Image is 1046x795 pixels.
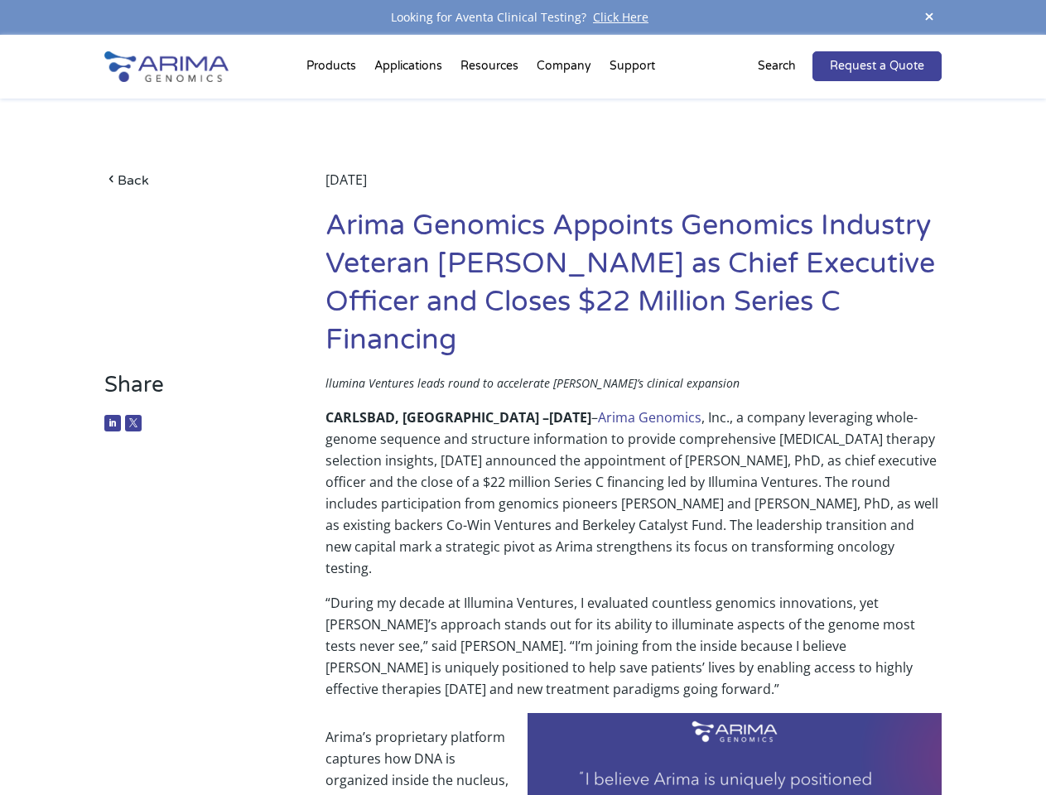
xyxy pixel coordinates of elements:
[549,408,591,426] b: [DATE]
[325,169,942,207] div: [DATE]
[586,9,655,25] a: Click Here
[325,407,942,592] p: – , Inc., a company leveraging whole-genome sequence and structure information to provide compreh...
[325,207,942,372] h1: Arima Genomics Appoints Genomics Industry Veteran [PERSON_NAME] as Chief Executive Officer and Cl...
[104,372,279,411] h3: Share
[598,408,701,426] a: Arima Genomics
[104,51,229,82] img: Arima-Genomics-logo
[758,55,796,77] p: Search
[104,169,279,191] a: Back
[325,408,549,426] b: CARLSBAD, [GEOGRAPHIC_DATA] –
[325,592,942,713] p: “During my decade at Illumina Ventures, I evaluated countless genomics innovations, yet [PERSON_N...
[104,7,941,28] div: Looking for Aventa Clinical Testing?
[812,51,942,81] a: Request a Quote
[325,375,740,391] span: llumina Ventures leads round to accelerate [PERSON_NAME]’s clinical expansion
